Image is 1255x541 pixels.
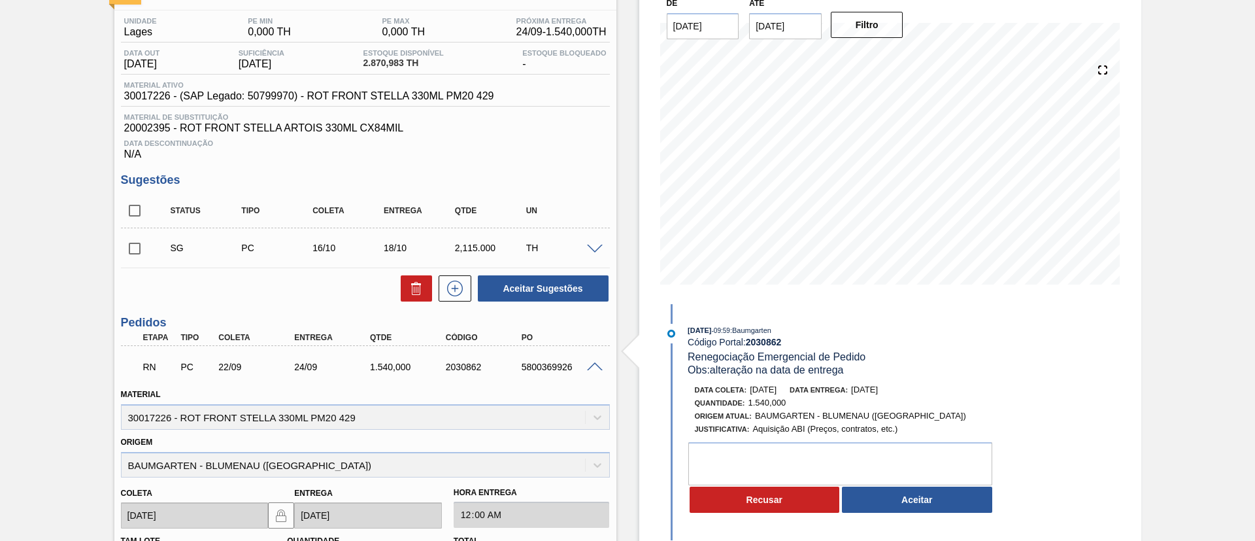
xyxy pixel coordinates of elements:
[363,58,444,68] span: 2.870,983 TH
[752,424,897,434] span: Aquisição ABI (Preços, contratos, etc.)
[121,390,161,399] label: Material
[380,243,460,253] div: 18/10/2025
[712,327,730,334] span: - 09:59
[291,333,376,342] div: Entrega
[167,206,246,215] div: Status
[291,362,376,372] div: 24/09/2025
[124,81,494,89] span: Material ativo
[523,206,602,215] div: UN
[121,489,152,498] label: Coleta
[239,49,284,57] span: Suficiência
[695,386,747,394] span: Data coleta:
[523,243,602,253] div: TH
[248,26,291,38] span: 0,000 TH
[748,398,786,408] span: 1.540,000
[667,13,739,39] input: dd/mm/yyyy
[443,333,527,342] div: Código
[667,330,675,338] img: atual
[294,502,442,529] input: dd/mm/yyyy
[121,438,153,447] label: Origem
[695,425,750,433] span: Justificativa:
[516,17,607,25] span: Próxima Entrega
[124,139,607,147] span: Data Descontinuação
[177,333,216,342] div: Tipo
[140,353,179,381] div: Em renegociação
[688,326,711,334] span: [DATE]
[831,12,903,38] button: Filtro
[688,351,865,362] span: Renegociação Emergencial de Pedido
[121,502,269,529] input: dd/mm/yyyy
[454,483,610,502] label: Hora Entrega
[309,243,388,253] div: 16/10/2025
[518,362,603,372] div: 5800369926
[519,49,609,70] div: -
[394,275,432,302] div: Excluir Sugestões
[124,26,157,38] span: Lages
[177,362,216,372] div: Pedido de Compra
[367,333,452,342] div: Qtde
[124,58,160,70] span: [DATE]
[309,206,388,215] div: Coleta
[367,362,452,372] div: 1.540,000
[695,412,752,420] span: Origem Atual:
[695,399,745,407] span: Quantidade :
[452,206,531,215] div: Qtde
[121,173,610,187] h3: Sugestões
[518,333,603,342] div: PO
[755,411,966,421] span: BAUMGARTEN - BLUMENAU ([GEOGRAPHIC_DATA])
[380,206,460,215] div: Entrega
[452,243,531,253] div: 2,115.000
[121,316,610,330] h3: Pedidos
[688,337,998,347] div: Código Portal:
[238,206,317,215] div: Tipo
[790,386,848,394] span: Data entrega:
[124,17,157,25] span: Unidade
[746,337,782,347] strong: 2030862
[124,113,607,121] span: Material de Substituição
[215,362,300,372] div: 22/09/2025
[522,49,606,57] span: Estoque Bloqueado
[124,49,160,57] span: Data out
[471,274,610,303] div: Aceitar Sugestões
[478,275,609,302] button: Aceitar Sugestões
[124,122,607,134] span: 20002395 - ROT FRONT STELLA ARTOIS 330ML CX84MIL
[273,508,289,523] img: locked
[239,58,284,70] span: [DATE]
[167,243,246,253] div: Sugestão Criada
[851,385,878,394] span: [DATE]
[121,134,610,160] div: N/A
[294,489,333,498] label: Entrega
[382,26,425,38] span: 0,000 TH
[443,362,527,372] div: 2030862
[248,17,291,25] span: PE MIN
[268,502,294,529] button: locked
[842,487,992,513] button: Aceitar
[143,362,176,372] p: RN
[690,487,840,513] button: Recusar
[516,26,607,38] span: 24/09 - 1.540,000 TH
[124,90,494,102] span: 30017226 - (SAP Legado: 50799970) - ROT FRONT STELLA 330ML PM20 429
[140,333,179,342] div: Etapa
[688,364,843,375] span: Obs: alteração na data de entrega
[363,49,444,57] span: Estoque Disponível
[215,333,300,342] div: Coleta
[750,385,777,394] span: [DATE]
[730,326,771,334] span: : Baumgarten
[382,17,425,25] span: PE MAX
[749,13,822,39] input: dd/mm/yyyy
[238,243,317,253] div: Pedido de Compra
[432,275,471,302] div: Nova sugestão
